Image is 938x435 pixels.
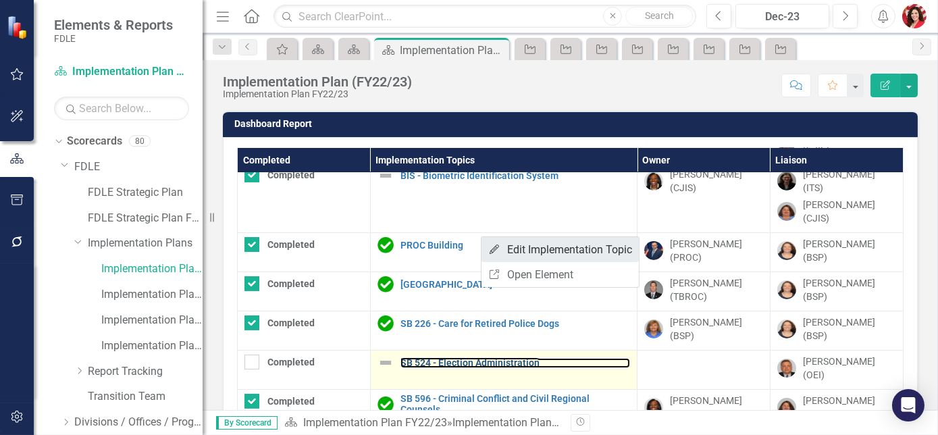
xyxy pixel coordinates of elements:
img: Complete [377,396,394,413]
img: Rachel Truxell [777,202,796,221]
a: Implementation Plans [88,236,203,251]
div: Implementation Plan FY22/23 [223,89,412,99]
td: Double-Click to Edit Right Click for Context Menu [370,163,637,233]
td: Double-Click to Edit [238,163,371,233]
a: Implementation Plan FY22/23 [54,64,189,80]
img: Not Defined [377,355,394,371]
div: [PERSON_NAME] (BSP) [670,315,763,342]
td: Double-Click to Edit Right Click for Context Menu [370,272,637,311]
img: Nicole Howard [777,172,796,190]
span: Search [645,10,674,21]
a: SB 524 - Election Administration [400,358,630,368]
td: Double-Click to Edit [770,233,903,272]
a: FDLE Strategic Plan [88,185,203,201]
td: Double-Click to Edit [637,233,771,272]
a: Implementation Plan FY25/26 [101,338,203,354]
td: Double-Click to Edit [238,311,371,351]
a: Report Tracking [88,364,203,380]
div: Dec-23 [740,9,825,25]
a: Implementation Plan FY22/23 [101,261,203,277]
img: Chris Williams [644,241,663,260]
img: Lucy Saunders [644,172,663,190]
a: PROC Building [400,240,630,251]
div: [PERSON_NAME] (OEI) [803,355,896,382]
img: ClearPoint Strategy [7,15,30,39]
a: FDLE [74,159,203,175]
td: Double-Click to Edit [770,390,903,429]
img: Not Defined [377,168,394,184]
a: Divisions / Offices / Programs [74,415,203,430]
td: Double-Click to Edit [770,163,903,233]
a: [GEOGRAPHIC_DATA] [400,280,630,290]
div: [PERSON_NAME] (BSP) [803,315,896,342]
a: FDLE Strategic Plan FY 25/26 [88,211,203,226]
img: Complete [377,315,394,332]
div: [PERSON_NAME] (PROC) [670,237,763,264]
h3: Dashboard Report [234,119,911,129]
img: Elizabeth Martin [777,241,796,260]
img: Complete [377,276,394,292]
img: Complete [377,237,394,253]
div: Implementation Plan (FY22/23) [223,74,412,89]
div: Open Intercom Messenger [892,389,924,421]
div: [PERSON_NAME] (ITS) [803,168,896,195]
a: Implementation Plan FY22/23 [303,416,447,429]
img: Elizabeth Martin [777,319,796,338]
div: » [284,415,561,431]
div: [PERSON_NAME] (CJIS) [803,394,896,421]
img: Elizabeth Martin [777,280,796,299]
td: Double-Click to Edit Right Click for Context Menu [370,390,637,429]
td: Double-Click to Edit Right Click for Context Menu [370,233,637,272]
div: [PERSON_NAME] (BSP) [803,276,896,303]
td: Double-Click to Edit [238,233,371,272]
a: BIS - Biometric Identification System [400,171,630,181]
a: Implementation Plan FY24/25 [101,313,203,328]
td: Double-Click to Edit [637,163,771,233]
td: Double-Click to Edit [238,272,371,311]
img: Scott McInerney [777,359,796,378]
td: Double-Click to Edit [770,351,903,390]
span: Elements & Reports [54,17,173,33]
a: SB 226 - Care for Retired Police Dogs [400,319,630,329]
button: Dec-23 [735,4,829,28]
a: SB 596 - Criminal Conflict and Civil Regional Counsels [400,394,630,415]
small: FDLE [54,33,173,44]
button: Search [625,7,693,26]
td: Double-Click to Edit [770,272,903,311]
div: [PERSON_NAME] (BSP) [803,237,896,264]
td: Double-Click to Edit [637,311,771,351]
a: Transition Team [88,389,203,405]
td: Double-Click to Edit [637,272,771,311]
td: Double-Click to Edit [238,390,371,429]
input: Search ClearPoint... [273,5,696,28]
div: Implementation Plan (FY22/23) [452,416,604,429]
a: Scorecards [67,134,122,149]
td: Double-Click to Edit Right Click for Context Menu [370,351,637,390]
div: Implementation Plan (FY22/23) [400,42,506,59]
span: By Scorecard [216,416,278,430]
img: Mark Brutnell [644,280,663,299]
img: Rachel Truxell [777,398,796,417]
div: [PERSON_NAME] (TBROC) [670,276,763,303]
input: Search Below... [54,97,189,120]
td: Double-Click to Edit [637,390,771,429]
td: Double-Click to Edit [238,351,371,390]
a: Implementation Plan FY23/24 [101,287,203,303]
img: Caitlin Dawkins [902,4,927,28]
td: Double-Click to Edit [637,351,771,390]
div: 80 [129,136,151,147]
div: [PERSON_NAME] (CJIS) [803,198,896,225]
img: Lucy Saunders [644,398,663,417]
div: [PERSON_NAME] (CJIS) [670,168,763,195]
img: Sharon Wester [644,319,663,338]
td: Double-Click to Edit [770,311,903,351]
div: [PERSON_NAME] (CJIS) [670,394,763,421]
td: Double-Click to Edit Right Click for Context Menu [370,311,637,351]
